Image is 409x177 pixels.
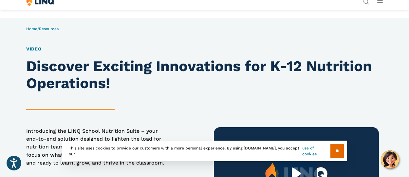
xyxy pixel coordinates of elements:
a: Home [26,27,37,31]
div: This site uses cookies to provide our customers with a more personal experience. By using [DOMAIN... [62,141,347,161]
p: Introducing the LINQ School Nutrition Suite – your end-to-end solution designed to lighten the lo... [26,127,169,167]
button: Hello, have a question? Let’s chat. [381,150,399,169]
a: Resources [39,27,59,31]
a: use of cookies. [302,145,330,157]
span: / [26,27,59,31]
a: Video [26,46,42,51]
h1: Discover Exciting Innovations for K-12 Nutrition Operations! [26,58,383,92]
